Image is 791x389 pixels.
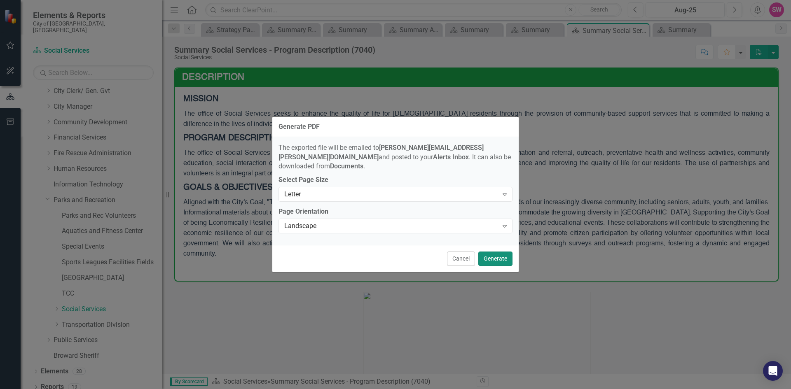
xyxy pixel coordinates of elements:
[278,144,484,161] strong: [PERSON_NAME][EMAIL_ADDRESS][PERSON_NAME][DOMAIN_NAME]
[284,221,498,231] div: Landscape
[278,144,511,170] span: The exported file will be emailed to and posted to your . It can also be downloaded from .
[447,252,475,266] button: Cancel
[433,153,469,161] strong: Alerts Inbox
[278,207,513,217] label: Page Orientation
[478,252,513,266] button: Generate
[330,162,363,170] strong: Documents
[284,190,498,199] div: Letter
[763,361,783,381] div: Open Intercom Messenger
[278,175,513,185] label: Select Page Size
[278,123,320,130] div: Generate PDF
